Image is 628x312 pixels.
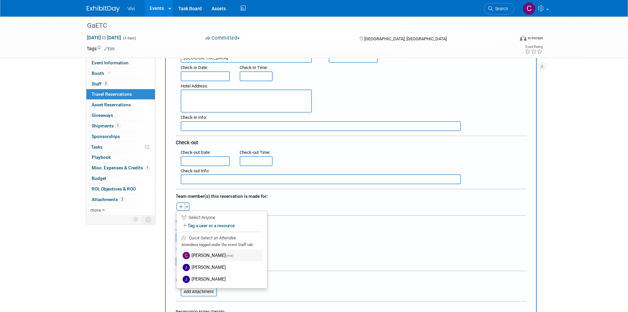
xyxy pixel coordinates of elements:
button: Committed [203,35,242,42]
span: more [90,207,101,213]
div: Amount [176,226,224,233]
span: Check-in Time [240,65,267,70]
td: Tags [87,45,115,52]
div: -Select an Attendee [181,235,262,241]
a: Travel Reservations [86,89,155,99]
span: [DATE] [DATE] [87,35,121,41]
a: more [86,205,155,215]
a: Sponsorships [86,131,155,142]
span: Booth [92,71,112,76]
span: Check-out [176,140,198,146]
span: Search [493,6,508,11]
div: Attendees tagged under the event Staff tab: [181,242,262,248]
a: Asset Reservations [86,100,155,110]
span: Attachments [92,197,125,202]
span: Misc. Expenses & Credits [92,165,150,170]
small: : [181,65,208,70]
td: Toggle Event Tabs [141,215,155,224]
label: [PERSON_NAME] [181,261,262,273]
a: Booth [86,68,155,79]
img: Format-Inperson.png [520,35,526,41]
small: : [181,150,211,155]
span: Check-in Info [181,115,206,120]
a: ROI, Objectives & ROO [86,184,155,194]
span: Check-out Time [240,150,269,155]
img: J.jpg [183,264,190,271]
label: Tag a user or a resource [181,221,262,230]
a: Attachments2 [86,194,155,205]
a: Specify Payment Details [176,247,222,252]
div: Cost: [176,219,526,225]
span: Tasks [91,144,103,150]
label: [PERSON_NAME] [181,250,262,261]
span: Vivi [128,6,135,11]
span: Check-in Date [181,65,207,70]
a: Tasks [86,142,155,152]
span: Giveaways [92,113,113,118]
span: 1 [145,165,150,170]
small: : [181,168,209,173]
div: In-Person [527,36,543,41]
small: : [181,84,208,88]
span: Travel Reservations [92,91,132,97]
div: Select Anyone [181,215,262,221]
div: Event Rating [525,45,543,49]
div: Event Format [475,34,543,44]
span: Shipments [92,123,120,128]
body: Rich Text Area. Press ALT-0 for help. [4,3,341,10]
div: Team member(s) this reservation is made for: [176,190,526,201]
div: GaETC [85,20,504,32]
img: J.jpg [183,276,190,283]
div: Other/Misc. Attachments: [176,277,229,285]
a: Search [484,3,514,15]
a: Giveaways [86,110,155,121]
span: Check-out Info [181,168,208,173]
a: Event Information [86,58,155,68]
img: Cassie Lapp [523,2,535,15]
span: Check-out Date [181,150,210,155]
img: ExhibitDay [87,6,120,12]
small: : [240,65,268,70]
label: [PERSON_NAME] [181,273,262,285]
i: Booth reservation complete [107,71,110,75]
small: : [240,150,270,155]
a: Staff3 [86,79,155,89]
span: (3 days) [122,36,136,40]
td: Personalize Event Tab Strip [130,215,142,224]
a: Budget [86,173,155,184]
span: Playbook [92,155,111,160]
span: ROI, Objectives & ROO [92,186,136,191]
a: Misc. Expenses & Credits1 [86,163,155,173]
small: : [181,115,207,120]
a: Shipments1 [86,121,155,131]
span: Sponsorships [92,134,120,139]
span: Asset Reservations [92,102,131,107]
i: Quick [189,235,199,240]
span: Hotel Address [181,84,207,88]
span: Event Information [92,60,129,65]
span: 3 [103,81,108,86]
span: Budget [92,176,106,181]
span: 1 [115,123,120,128]
span: to [101,35,107,40]
a: Playbook [86,152,155,162]
span: 2 [120,197,125,202]
span: (me) [226,253,234,258]
span: Staff [92,81,108,87]
img: C.jpg [183,252,190,259]
span: [GEOGRAPHIC_DATA], [GEOGRAPHIC_DATA] [364,36,447,41]
a: Edit [104,47,115,51]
